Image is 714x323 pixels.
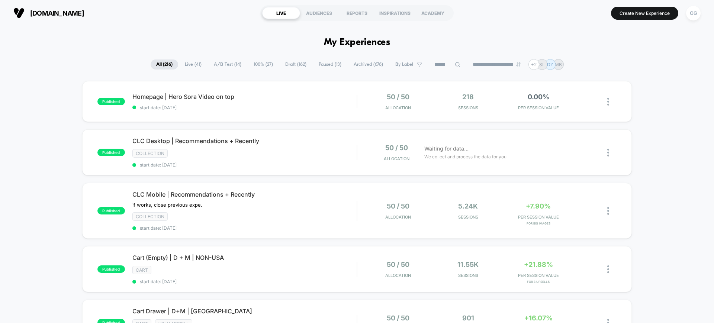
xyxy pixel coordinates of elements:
[686,6,701,20] div: OG
[376,7,414,19] div: INSPIRATIONS
[526,202,551,210] span: +7.90%
[348,59,389,70] span: Archived ( 676 )
[528,59,539,70] div: + 2
[179,59,207,70] span: Live ( 41 )
[132,212,168,221] span: collection
[132,191,357,198] span: CLC Mobile | Recommendations + Recently
[555,62,562,67] p: MB
[300,7,338,19] div: AUDIENCES
[505,280,572,284] span: for 3 upsells
[387,202,409,210] span: 50 / 50
[262,7,300,19] div: LIVE
[132,266,151,274] span: cart
[395,62,413,67] span: By Label
[462,93,474,101] span: 218
[132,162,357,168] span: start date: [DATE]
[607,207,609,215] img: close
[132,307,357,315] span: Cart Drawer | D+M | [GEOGRAPHIC_DATA]
[505,214,572,220] span: PER SESSION VALUE
[132,279,357,284] span: start date: [DATE]
[13,7,25,19] img: Visually logo
[435,273,502,278] span: Sessions
[435,214,502,220] span: Sessions
[462,314,474,322] span: 901
[384,156,409,161] span: Allocation
[505,222,572,225] span: for big images
[97,207,125,214] span: published
[387,261,409,268] span: 50 / 50
[414,7,452,19] div: ACADEMY
[248,59,279,70] span: 100% ( 27 )
[385,144,408,152] span: 50 / 50
[505,273,572,278] span: PER SESSION VALUE
[280,59,312,70] span: Draft ( 162 )
[385,214,411,220] span: Allocation
[387,314,409,322] span: 50 / 50
[539,62,545,67] p: SL
[607,98,609,106] img: close
[547,62,553,67] p: DZ
[611,7,678,20] button: Create New Experience
[132,105,357,110] span: start date: [DATE]
[97,265,125,273] span: published
[132,254,357,261] span: Cart (Empty) | D + M | NON-USA
[435,105,502,110] span: Sessions
[30,9,84,17] span: [DOMAIN_NAME]
[458,202,478,210] span: 5.24k
[151,59,178,70] span: All ( 216 )
[505,105,572,110] span: PER SESSION VALUE
[208,59,247,70] span: A/B Test ( 14 )
[385,105,411,110] span: Allocation
[516,62,521,67] img: end
[387,93,409,101] span: 50 / 50
[11,7,86,19] button: [DOMAIN_NAME]
[132,149,168,158] span: collection
[524,261,553,268] span: +21.88%
[385,273,411,278] span: Allocation
[132,202,202,208] span: if works, close previous expe.
[132,137,357,145] span: CLC Desktop | Recommendations + Recently
[607,149,609,156] img: close
[457,261,479,268] span: 11.55k
[313,59,347,70] span: Paused ( 13 )
[338,7,376,19] div: REPORTS
[424,153,506,160] span: We collect and process the data for you
[132,225,357,231] span: start date: [DATE]
[132,93,357,100] span: Homepage | Hero Sora Video on top
[324,37,390,48] h1: My Experiences
[97,98,125,105] span: published
[424,145,469,153] span: Waiting for data...
[684,6,703,21] button: OG
[607,265,609,273] img: close
[528,93,549,101] span: 0.00%
[524,314,553,322] span: +16.07%
[97,149,125,156] span: published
